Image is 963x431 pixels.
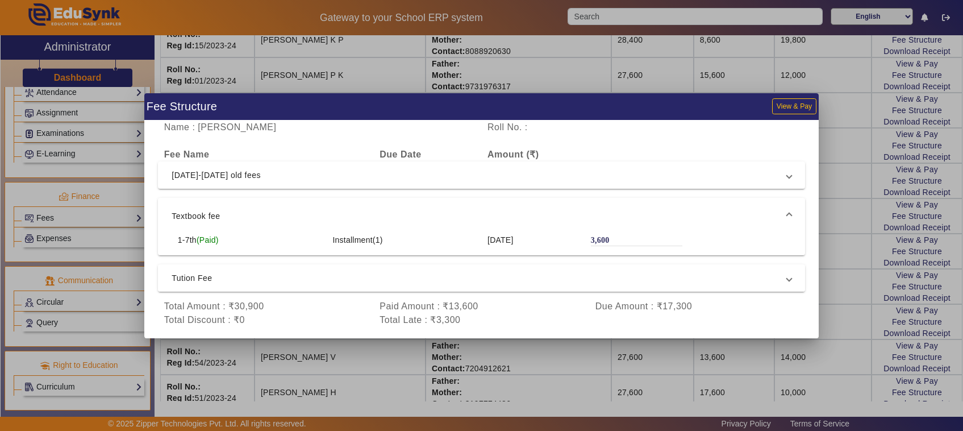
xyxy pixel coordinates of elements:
b: Fee Name [164,150,210,159]
span: Tution Fee [172,271,787,285]
div: Total Amount : ₹30,900 [158,300,374,313]
div: Name : [PERSON_NAME] [158,121,481,134]
div: Textbook fee [158,234,805,255]
div: Roll No. : [482,121,644,134]
p: Fee Structure [147,97,217,115]
div: Due Amount : ₹17,300 [589,300,805,313]
span: (Paid) [197,234,219,246]
div: Paid Amount : ₹13,600 [374,300,590,313]
b: Amount (₹) [487,150,539,159]
b: Due Date [380,150,421,159]
mat-expansion-panel-header: Tution Fee [158,264,805,292]
span: Textbook fee [172,209,787,223]
mat-expansion-panel-header: Textbook fee [158,198,805,234]
span: [DATE] [487,235,514,244]
span: 1-7th [178,234,197,246]
mat-expansion-panel-header: [DATE]-[DATE] old fees [158,161,805,189]
button: View & Pay [772,98,816,114]
span: [DATE]-[DATE] old fees [172,168,787,182]
div: Total Late : ₹3,300 [374,313,590,327]
label: 3,600 [591,235,610,245]
div: Total Discount : ₹0 [158,313,374,327]
span: Installment(1) [332,235,382,244]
